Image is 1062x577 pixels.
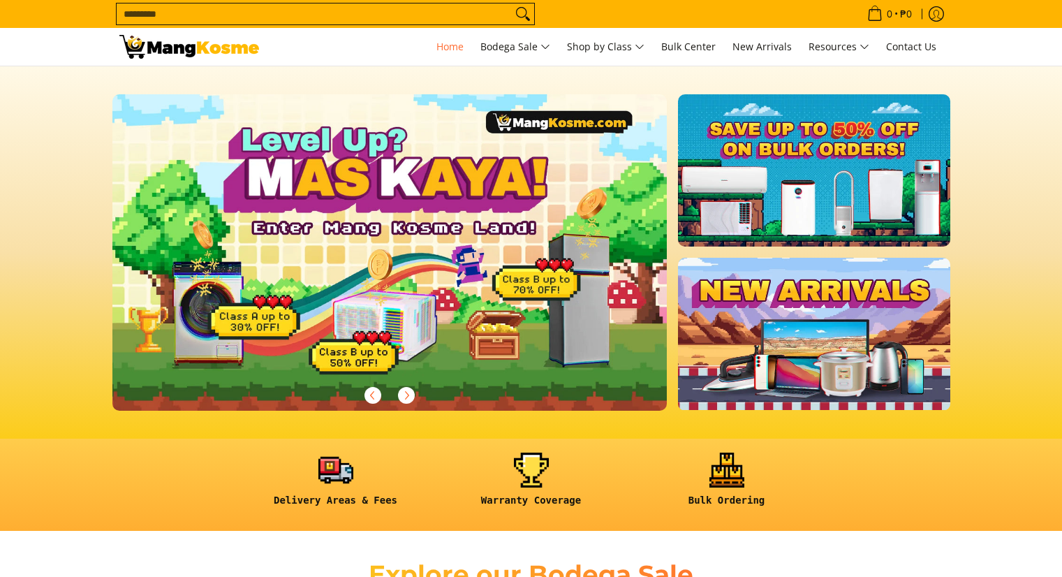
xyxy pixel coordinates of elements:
[886,40,936,53] span: Contact Us
[473,28,557,66] a: Bodega Sale
[391,380,422,411] button: Next
[898,9,914,19] span: ₱0
[560,28,651,66] a: Shop by Class
[567,38,644,56] span: Shop by Class
[863,6,916,22] span: •
[245,453,427,518] a: <h6><strong>Delivery Areas & Fees</strong></h6>
[480,38,550,56] span: Bodega Sale
[273,28,943,66] nav: Main Menu
[725,28,799,66] a: New Arrivals
[119,35,259,59] img: Mang Kosme: Your Home Appliances Warehouse Sale Partner!
[809,38,869,56] span: Resources
[802,28,876,66] a: Resources
[885,9,894,19] span: 0
[357,380,388,411] button: Previous
[112,94,668,411] img: Gaming desktop banner
[661,40,716,53] span: Bulk Center
[636,453,818,518] a: <h6><strong>Bulk Ordering</strong></h6>
[512,3,534,24] button: Search
[429,28,471,66] a: Home
[879,28,943,66] a: Contact Us
[441,453,622,518] a: <h6><strong>Warranty Coverage</strong></h6>
[436,40,464,53] span: Home
[732,40,792,53] span: New Arrivals
[654,28,723,66] a: Bulk Center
